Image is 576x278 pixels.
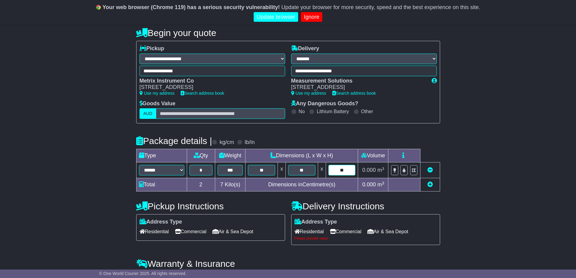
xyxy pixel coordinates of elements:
[291,84,426,91] div: [STREET_ADDRESS]
[295,227,324,236] span: Residential
[136,259,440,269] h4: Warranty & Insurance
[278,162,286,178] td: x
[245,139,255,146] label: lb/in
[281,4,480,10] span: Update your browser for more security, speed and the best experience on this site.
[212,227,253,236] span: Air & Sea Depot
[245,149,358,162] td: Dimensions (L x W x H)
[215,178,245,191] td: Kilo(s)
[140,108,156,119] label: AUD
[291,100,358,107] label: Any Dangerous Goods?
[317,109,349,114] label: Lithium Battery
[140,45,164,52] label: Pickup
[245,178,358,191] td: Dimensions in Centimetre(s)
[136,149,187,162] td: Type
[361,109,373,114] label: Other
[377,167,384,173] span: m
[215,149,245,162] td: Weight
[382,181,384,185] sup: 3
[377,182,384,188] span: m
[291,201,440,211] h4: Delivery Instructions
[299,109,305,114] label: No
[332,91,376,96] a: Search address book
[358,149,388,162] td: Volume
[140,78,279,84] div: Metrix Instrument Co
[99,271,186,276] span: © One World Courier 2025. All rights reserved.
[136,178,187,191] td: Total
[140,227,169,236] span: Residential
[219,139,234,146] label: kg/cm
[362,167,376,173] span: 0.000
[140,100,176,107] label: Goods Value
[136,28,440,38] h4: Begin your quote
[254,12,298,22] a: Update browser
[136,201,285,211] h4: Pickup Instructions
[295,236,437,240] div: Please provide value
[187,178,215,191] td: 2
[136,136,212,146] h4: Package details |
[291,78,426,84] div: Measurement Solutions
[301,12,322,22] a: Ignore
[318,162,326,178] td: x
[140,84,279,91] div: [STREET_ADDRESS]
[427,167,433,173] a: Remove this item
[175,227,206,236] span: Commercial
[382,166,384,171] sup: 3
[295,219,337,225] label: Address Type
[220,182,223,188] span: 7
[330,227,361,236] span: Commercial
[367,227,408,236] span: Air & Sea Depot
[187,149,215,162] td: Qty
[140,91,175,96] a: Use my address
[181,91,224,96] a: Search address book
[362,182,376,188] span: 0.000
[291,91,326,96] a: Use my address
[103,4,280,10] b: Your web browser (Chrome 119) has a serious security vulnerability!
[140,219,182,225] label: Address Type
[291,45,319,52] label: Delivery
[427,182,433,188] a: Add new item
